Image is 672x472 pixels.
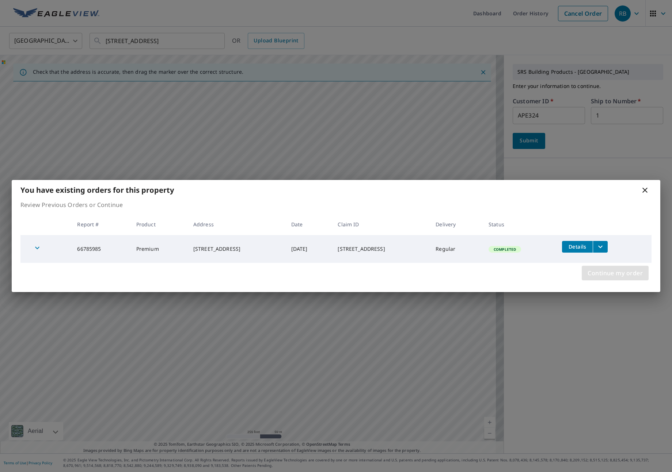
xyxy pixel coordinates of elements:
[332,235,430,263] td: [STREET_ADDRESS]
[285,214,332,235] th: Date
[285,235,332,263] td: [DATE]
[430,235,483,263] td: Regular
[489,247,520,252] span: Completed
[430,214,483,235] th: Delivery
[20,185,174,195] b: You have existing orders for this property
[71,235,130,263] td: 66785985
[566,243,588,250] span: Details
[187,214,285,235] th: Address
[130,214,187,235] th: Product
[332,214,430,235] th: Claim ID
[582,266,649,280] button: Continue my order
[20,200,652,209] p: Review Previous Orders or Continue
[593,241,608,253] button: filesDropdownBtn-66785985
[562,241,593,253] button: detailsBtn-66785985
[483,214,556,235] th: Status
[588,268,643,278] span: Continue my order
[71,214,130,235] th: Report #
[130,235,187,263] td: Premium
[193,245,280,253] div: [STREET_ADDRESS]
